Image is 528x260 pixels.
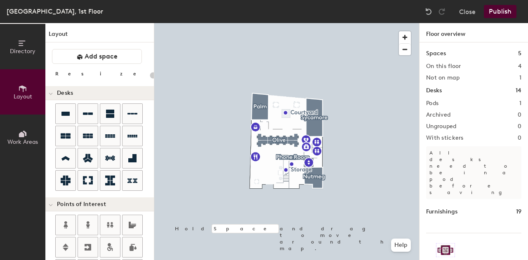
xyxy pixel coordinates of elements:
[518,112,521,118] h2: 0
[45,30,154,42] h1: Layout
[426,86,442,95] h1: Desks
[426,207,457,216] h1: Furnishings
[420,23,528,42] h1: Floor overview
[424,7,433,16] img: Undo
[426,75,460,81] h2: Not on map
[519,100,521,107] h2: 1
[426,100,438,107] h2: Pods
[391,239,411,252] button: Help
[426,63,461,70] h2: On this floor
[516,207,521,216] h1: 19
[518,63,521,70] h2: 4
[459,5,476,18] button: Close
[518,123,521,130] h2: 0
[518,49,521,58] h1: 5
[14,93,32,100] span: Layout
[7,138,38,145] span: Work Areas
[426,112,450,118] h2: Archived
[519,75,521,81] h2: 1
[484,5,516,18] button: Publish
[426,135,464,141] h2: With stickers
[85,52,118,61] span: Add space
[52,49,142,64] button: Add space
[57,201,106,208] span: Points of Interest
[438,7,446,16] img: Redo
[55,70,146,77] div: Resize
[518,135,521,141] h2: 0
[7,6,103,16] div: [GEOGRAPHIC_DATA], 1st Floor
[436,243,455,257] img: Sticker logo
[426,146,521,199] p: All desks need to be in a pod before saving
[426,49,446,58] h1: Spaces
[426,123,457,130] h2: Ungrouped
[516,86,521,95] h1: 14
[10,48,35,55] span: Directory
[57,90,73,96] span: Desks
